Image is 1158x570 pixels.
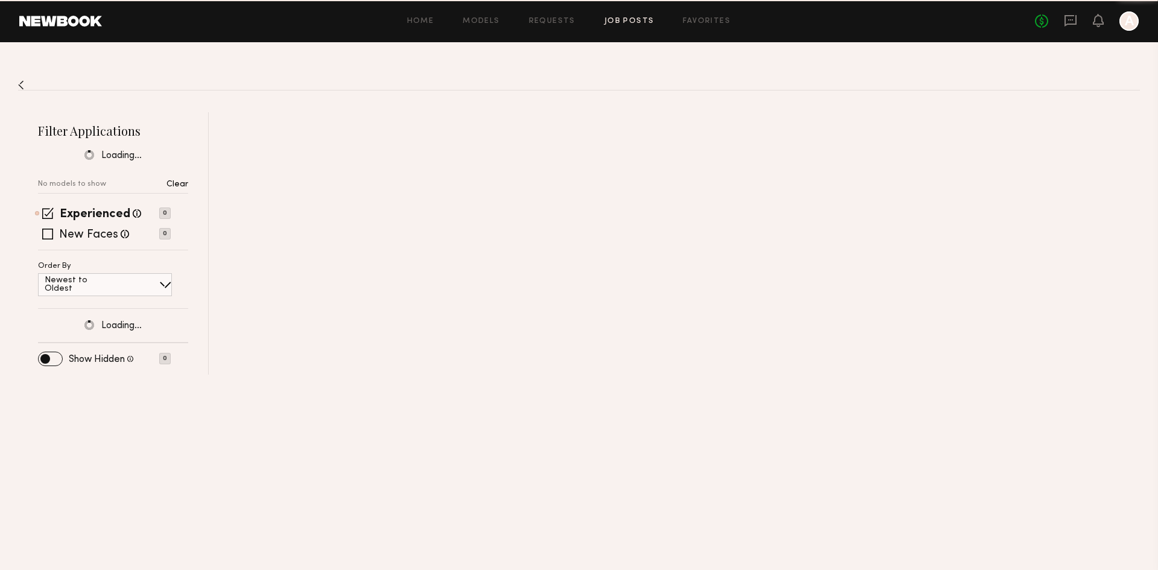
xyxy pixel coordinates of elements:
a: Job Posts [604,17,654,25]
p: No models to show [38,180,106,188]
p: 0 [159,228,171,239]
a: A [1119,11,1139,31]
p: Clear [166,180,188,189]
p: 0 [159,207,171,219]
label: New Faces [59,229,118,241]
span: Loading… [101,321,142,331]
p: Newest to Oldest [45,276,116,293]
h2: Filter Applications [38,122,188,139]
a: Models [463,17,499,25]
a: Home [407,17,434,25]
a: Favorites [683,17,730,25]
p: Order By [38,262,71,270]
p: 0 [159,353,171,364]
a: Requests [529,17,575,25]
label: Show Hidden [69,355,125,364]
img: Back to previous page [18,80,24,90]
label: Experienced [60,209,130,221]
span: Loading… [101,151,142,161]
